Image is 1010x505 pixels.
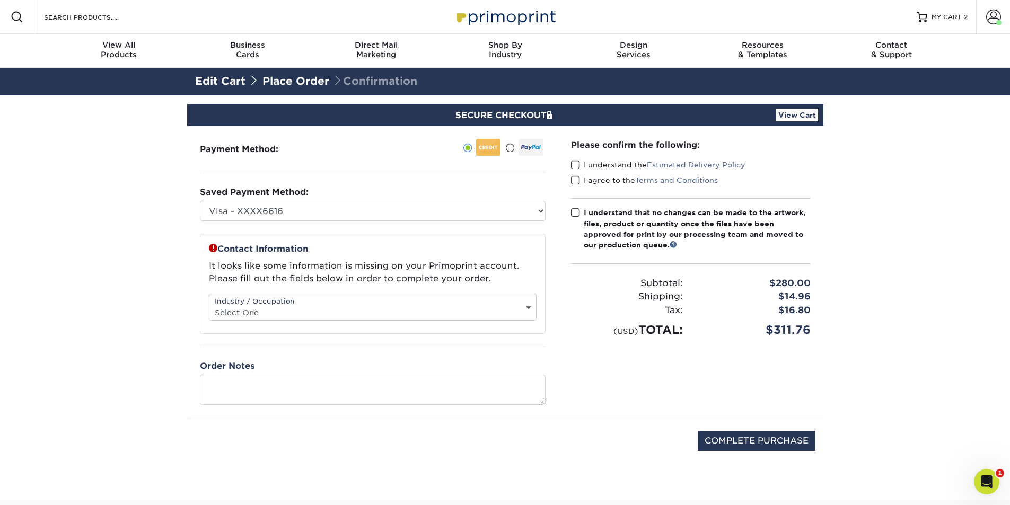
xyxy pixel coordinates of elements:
[183,40,312,59] div: Cards
[571,160,745,170] label: I understand the
[635,176,718,184] a: Terms and Conditions
[332,75,417,87] span: Confirmation
[3,473,90,501] iframe: Google Customer Reviews
[584,207,811,251] div: I understand that no changes can be made to the artwork, files, product or quantity once the file...
[827,34,956,68] a: Contact& Support
[964,13,968,21] span: 2
[195,75,245,87] a: Edit Cart
[195,431,248,462] img: DigiCert Secured Site Seal
[996,469,1004,477] span: 1
[776,109,818,121] a: View Cart
[827,40,956,50] span: Contact
[698,40,827,59] div: & Templates
[441,40,569,50] span: Shop By
[647,161,745,169] a: Estimated Delivery Policy
[183,40,312,50] span: Business
[691,290,819,304] div: $14.96
[974,469,999,494] iframe: Intercom live chat
[200,360,254,373] label: Order Notes
[262,75,329,87] a: Place Order
[571,139,811,151] div: Please confirm the following:
[209,243,537,255] p: Contact Information
[55,40,183,59] div: Products
[312,34,441,68] a: Direct MailMarketing
[200,144,304,154] h3: Payment Method:
[698,431,815,451] input: COMPLETE PURCHASE
[455,110,555,120] span: SECURE CHECKOUT
[441,34,569,68] a: Shop ByIndustry
[563,277,691,290] div: Subtotal:
[183,34,312,68] a: BusinessCards
[613,326,638,335] small: (USD)
[691,321,819,339] div: $311.76
[569,40,698,50] span: Design
[200,186,309,199] label: Saved Payment Method:
[43,11,146,23] input: SEARCH PRODUCTS.....
[698,34,827,68] a: Resources& Templates
[569,40,698,59] div: Services
[312,40,441,50] span: Direct Mail
[441,40,569,59] div: Industry
[563,290,691,304] div: Shipping:
[563,304,691,317] div: Tax:
[691,277,819,290] div: $280.00
[312,40,441,59] div: Marketing
[569,34,698,68] a: DesignServices
[55,34,183,68] a: View AllProducts
[209,260,537,285] p: It looks like some information is missing on your Primoprint account. Please fill out the fields ...
[932,13,962,22] span: MY CART
[55,40,183,50] span: View All
[691,304,819,317] div: $16.80
[571,175,718,185] label: I agree to the
[452,5,558,28] img: Primoprint
[827,40,956,59] div: & Support
[563,321,691,339] div: TOTAL:
[698,40,827,50] span: Resources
